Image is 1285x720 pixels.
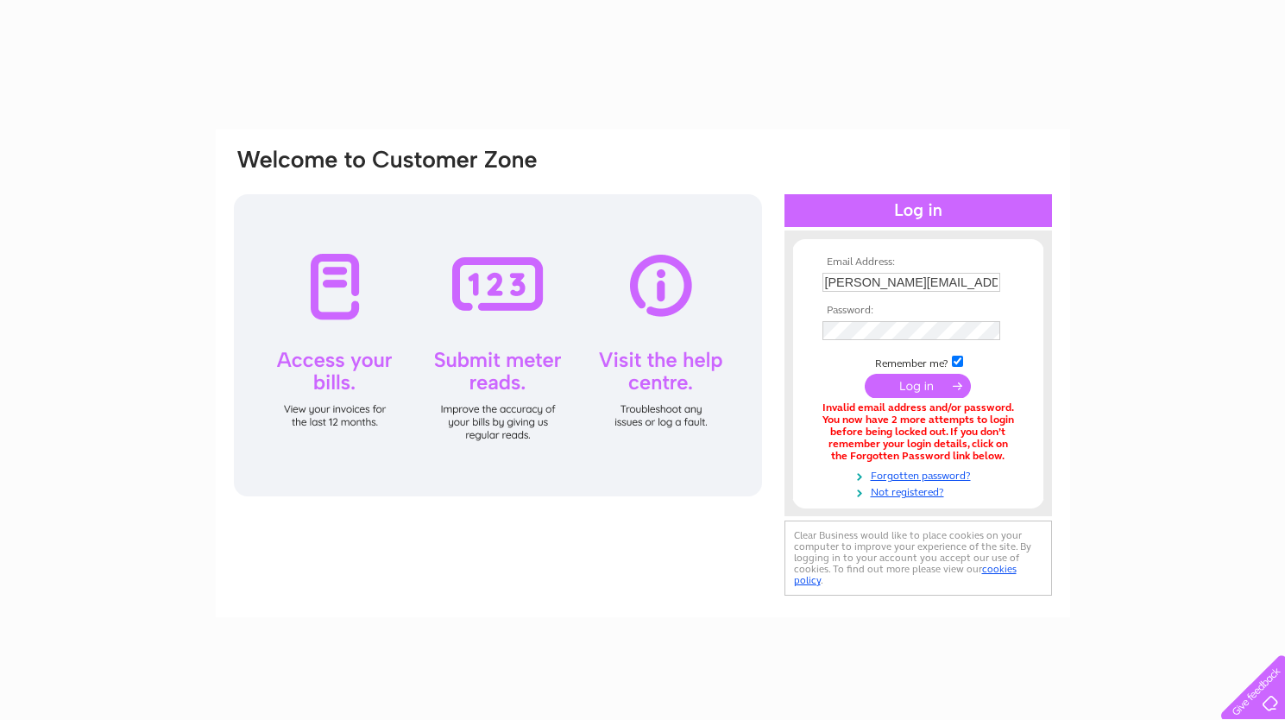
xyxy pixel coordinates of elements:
[818,305,1018,317] th: Password:
[818,353,1018,370] td: Remember me?
[865,374,971,398] input: Submit
[822,402,1014,462] div: Invalid email address and/or password. You now have 2 more attempts to login before being locked ...
[784,521,1052,596] div: Clear Business would like to place cookies on your computer to improve your experience of the sit...
[794,563,1017,586] a: cookies policy
[818,256,1018,268] th: Email Address:
[822,466,1018,483] a: Forgotten password?
[822,483,1018,499] a: Not registered?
